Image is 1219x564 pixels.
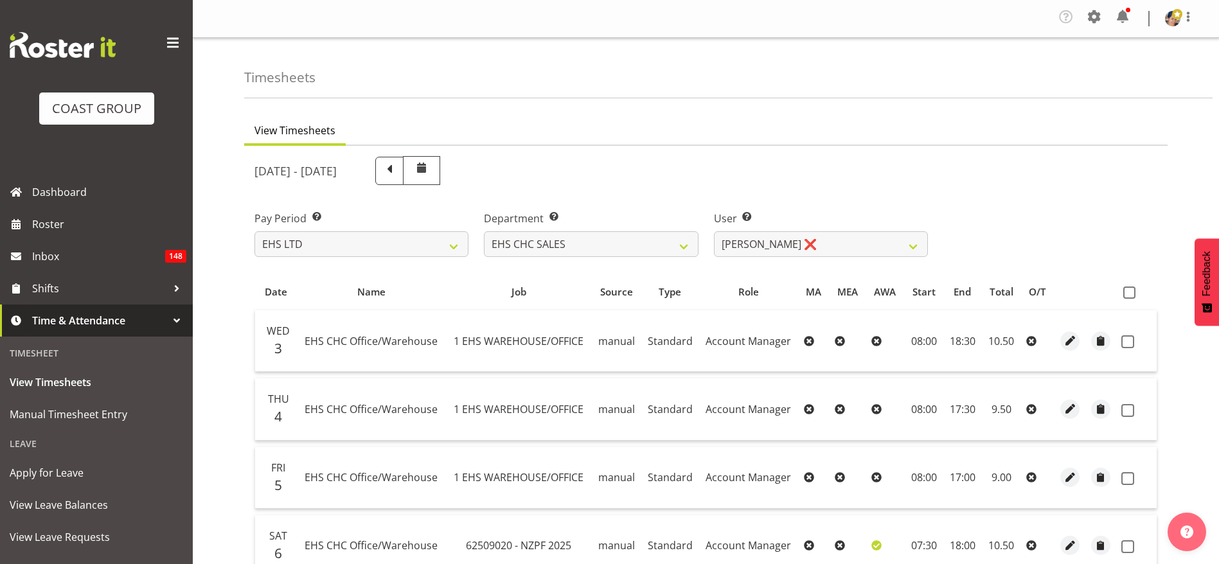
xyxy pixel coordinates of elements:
td: 9.50 [981,378,1021,440]
div: MEA [837,285,859,299]
div: MA [806,285,823,299]
td: 9.00 [981,447,1021,509]
span: Dashboard [32,182,186,202]
span: 5 [274,476,282,494]
span: EHS CHC Office/Warehouse [305,334,438,348]
span: Feedback [1201,251,1213,296]
a: View Timesheets [3,366,190,398]
span: View Leave Balances [10,495,183,515]
span: 1 EHS WAREHOUSE/OFFICE [454,402,583,416]
h4: Timesheets [244,70,316,85]
a: View Leave Requests [3,521,190,553]
div: COAST GROUP [52,99,141,118]
span: 1 EHS WAREHOUSE/OFFICE [454,470,583,484]
div: Leave [3,430,190,457]
span: EHS CHC Office/Warehouse [305,470,438,484]
span: manual [598,470,635,484]
h5: [DATE] - [DATE] [254,164,337,178]
span: 62509020 - NZPF 2025 [466,538,571,552]
span: Shifts [32,279,167,298]
span: Inbox [32,247,165,266]
td: 08:00 [904,378,943,440]
label: Pay Period [254,211,468,226]
span: 1 EHS WAREHOUSE/OFFICE [454,334,583,348]
div: Job [453,285,584,299]
img: help-xxl-2.png [1180,525,1193,538]
span: Account Manager [706,334,791,348]
span: manual [598,402,635,416]
div: Role [706,285,791,299]
span: View Leave Requests [10,527,183,547]
td: 10.50 [981,310,1021,372]
div: Type [648,285,691,299]
span: 6 [274,544,282,562]
a: View Leave Balances [3,489,190,521]
label: Department [484,211,698,226]
td: Standard [641,310,699,372]
label: User [714,211,928,226]
img: nicola-ransome074dfacac28780df25dcaf637c6ea5be.png [1165,11,1180,26]
span: 4 [274,407,282,425]
span: Thu [268,392,289,406]
td: 18:30 [944,310,981,372]
div: AWA [874,285,897,299]
span: View Timesheets [10,373,183,392]
a: Manual Timesheet Entry [3,398,190,430]
button: Feedback - Show survey [1195,238,1219,326]
td: Standard [641,447,699,509]
span: Account Manager [706,402,791,416]
div: Source [599,285,634,299]
img: Rosterit website logo [10,32,116,58]
td: 17:30 [944,378,981,440]
td: 08:00 [904,310,943,372]
span: View Timesheets [254,123,335,138]
span: Apply for Leave [10,463,183,482]
span: Time & Attendance [32,311,167,330]
span: EHS CHC Office/Warehouse [305,538,438,552]
div: Timesheet [3,340,190,366]
td: 08:00 [904,447,943,509]
span: Fri [271,461,285,475]
span: 3 [274,339,282,357]
td: Standard [641,378,699,440]
div: End [951,285,974,299]
span: Roster [32,215,186,234]
span: EHS CHC Office/Warehouse [305,402,438,416]
div: Total [988,285,1013,299]
span: 148 [165,250,186,263]
span: Manual Timesheet Entry [10,405,183,424]
span: manual [598,538,635,552]
span: Wed [267,324,290,338]
div: Name [304,285,438,299]
div: O/T [1029,285,1047,299]
span: Sat [269,529,287,543]
span: Account Manager [706,470,791,484]
td: 17:00 [944,447,981,509]
a: Apply for Leave [3,457,190,489]
div: Date [262,285,289,299]
span: manual [598,334,635,348]
div: Start [912,285,936,299]
span: Account Manager [706,538,791,552]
